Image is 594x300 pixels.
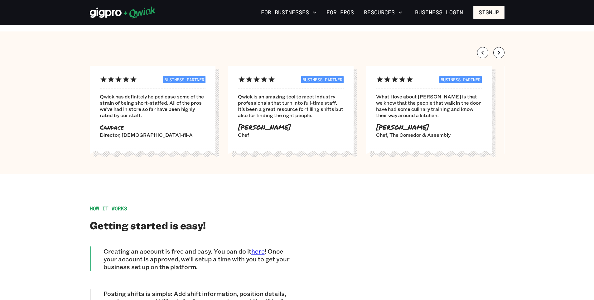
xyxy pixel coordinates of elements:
span: BUSINESS PARTNER [301,76,344,83]
span: Director, [DEMOGRAPHIC_DATA]-fil-A [100,131,193,138]
a: here [251,247,265,255]
p: [PERSON_NAME] [238,123,344,131]
button: For Businesses [258,7,319,18]
h2: Getting started is easy! [90,219,297,231]
span: Qwick has definitely helped ease some of the strain of being short-staffed. All of the pros we’ve... [100,93,205,118]
span: Chef, The Comedor & Assembly [376,131,451,138]
a: Business Login [410,6,468,19]
div: HOW IT WORKS [90,205,297,212]
span: Qwick is an amazing tool to meet industry professionals that turn into full-time staff. It’s been... [238,93,344,118]
span: BUSINESS PARTNER [163,76,205,83]
button: Resources [361,7,405,18]
a: For Pros [324,7,356,18]
div: Creating an account is free and easy. You can do ithere! Once your account is approved, we'll set... [90,246,297,271]
button: Signup [473,6,505,19]
p: Candace [100,123,205,131]
span: Chef [238,131,249,138]
p: [PERSON_NAME] [376,123,482,131]
span: What I love about [PERSON_NAME] is that we know that the people that walk in the door have had so... [376,93,482,118]
span: BUSINESS PARTNER [439,76,482,83]
p: Creating an account is free and easy. You can do it ! Once your account is approved, we'll setup ... [104,247,297,271]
